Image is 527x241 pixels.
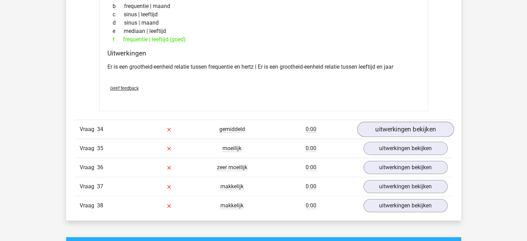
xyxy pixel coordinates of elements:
a: uitwerkingen bekijken [363,199,448,212]
span: 0:00 [306,145,316,152]
span: Vraag [80,201,97,210]
span: 38 [97,202,103,209]
h4: Uitwerkingen [107,49,420,57]
div: mediaan | leeftijd [107,27,420,35]
span: 34 [97,126,103,132]
span: zeer moeilijk [217,164,247,171]
p: Er is een grootheid-eenheid relatie tussen frequentie en hertz | Er is een grootheid-eenheid rela... [107,63,420,71]
span: makkelijk [220,183,244,190]
div: frequentie | leeftijd (goed) [107,35,420,44]
span: 0:00 [306,183,316,190]
span: makkelijk [220,202,244,209]
span: 36 [97,164,103,171]
span: d [113,19,124,27]
span: Vraag [80,125,97,134]
span: e [113,27,124,35]
a: uitwerkingen bekijken [363,180,448,193]
span: moeilijk [222,145,241,152]
span: 35 [97,145,103,152]
a: uitwerkingen bekijken [357,122,454,137]
span: c [113,10,124,19]
span: b [113,2,124,10]
span: 0:00 [306,164,316,171]
span: gemiddeld [219,126,245,133]
span: 0:00 [306,202,316,209]
span: Vraag [80,163,97,172]
div: sinus | leeftijd [107,10,420,19]
a: uitwerkingen bekijken [363,161,448,174]
span: 0:00 [306,126,316,133]
span: 37 [97,183,103,190]
span: f [113,35,123,44]
div: sinus | maand [107,19,420,27]
span: Vraag [80,182,97,191]
span: Geef feedback [110,86,139,91]
span: Vraag [80,144,97,153]
div: frequentie | maand [107,2,420,10]
a: uitwerkingen bekijken [363,142,448,155]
